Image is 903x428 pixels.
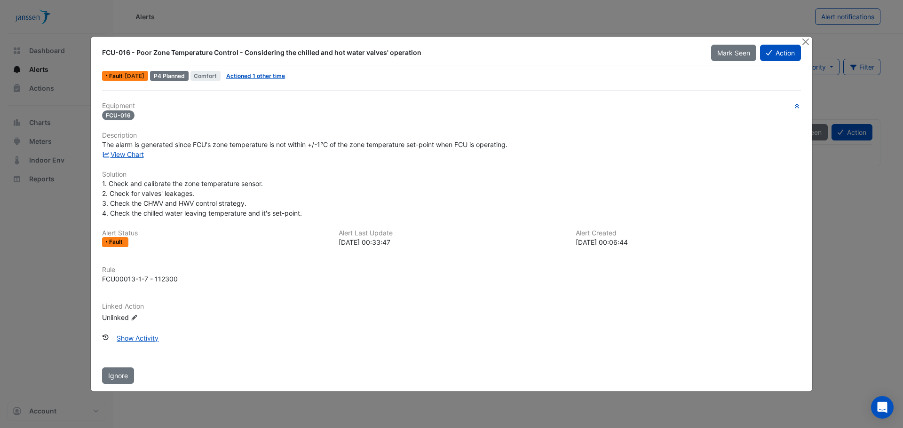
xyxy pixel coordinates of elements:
button: Close [800,37,810,47]
button: Show Activity [111,330,165,346]
div: Unlinked [102,312,215,322]
span: Comfort [190,71,221,81]
span: Wed 08-Oct-2025 00:33 IST [125,72,144,79]
span: FCU-016 [102,110,135,120]
span: The alarm is generated since FCU's zone temperature is not within +/-1°C of the zone temperature ... [102,140,507,148]
h6: Solution [102,171,801,179]
button: Action [760,45,801,61]
span: Fault [109,73,125,79]
h6: Rule [102,266,801,274]
div: FCU-016 - Poor Zone Temperature Control - Considering the chilled and hot water valves' operation [102,48,700,57]
h6: Alert Status [102,229,327,237]
a: Actioned 1 other time [226,72,285,79]
span: Fault [109,239,125,245]
div: P4 Planned [150,71,189,81]
h6: Linked Action [102,303,801,311]
button: Ignore [102,367,134,384]
span: Ignore [108,372,128,380]
fa-icon: Edit Linked Action [131,314,138,321]
h6: Equipment [102,102,801,110]
span: Mark Seen [717,49,750,57]
a: View Chart [102,150,144,158]
h6: Alert Created [576,229,801,237]
div: [DATE] 00:33:47 [339,237,564,247]
h6: Alert Last Update [339,229,564,237]
button: Mark Seen [711,45,756,61]
h6: Description [102,132,801,140]
div: Open Intercom Messenger [871,396,894,419]
div: FCU00013-1-7 - 112300 [102,274,178,284]
div: [DATE] 00:06:44 [576,237,801,247]
span: 1. Check and calibrate the zone temperature sensor. 2. Check for valves' leakages. 3. Check the C... [102,179,302,217]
